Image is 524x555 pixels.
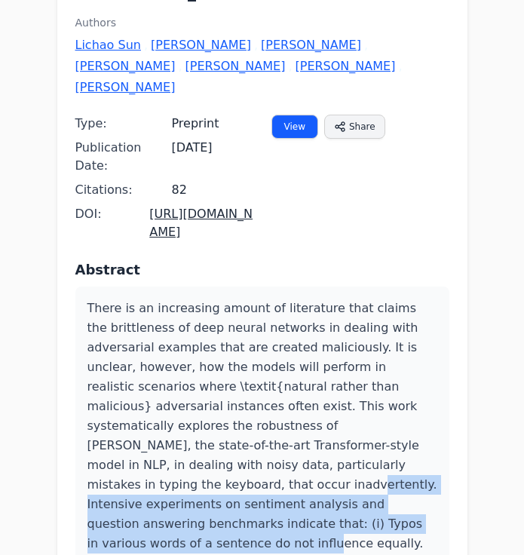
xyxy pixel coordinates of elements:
[349,120,375,133] span: Share
[261,36,361,54] a: [PERSON_NAME]
[185,57,286,75] a: [PERSON_NAME]
[75,36,449,97] div: , , , , , ,
[75,139,172,175] span: Publication Date:
[75,36,141,54] a: Lichao Sun
[75,115,172,133] span: Type:
[75,57,176,75] a: [PERSON_NAME]
[75,205,150,223] span: DOI:
[75,15,449,30] h2: Authors
[296,57,396,75] a: [PERSON_NAME]
[151,36,251,54] a: [PERSON_NAME]
[149,207,253,239] a: [URL][DOMAIN_NAME]
[172,181,187,199] span: 82
[271,115,318,139] a: View
[172,115,219,133] span: Preprint
[75,259,449,281] h3: Abstract
[172,139,213,157] span: [DATE]
[75,181,172,199] span: Citations:
[75,78,176,97] a: [PERSON_NAME]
